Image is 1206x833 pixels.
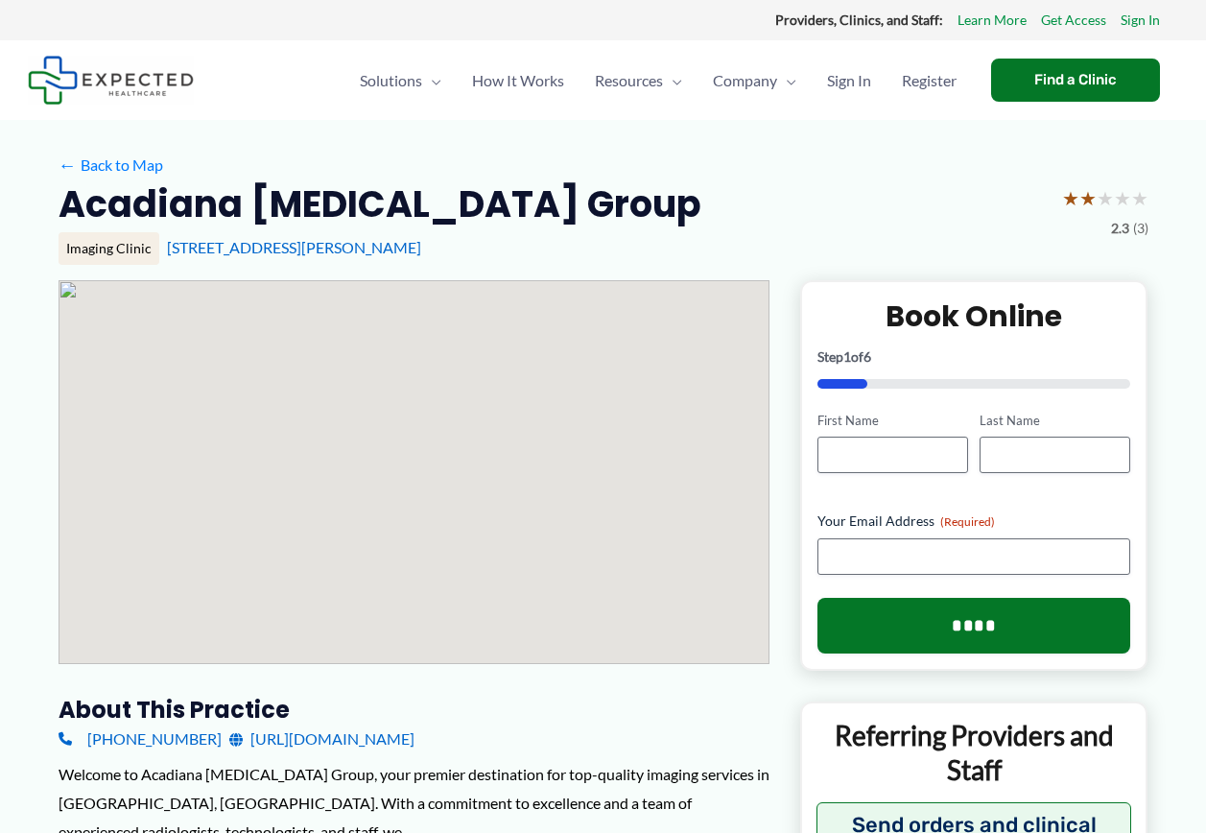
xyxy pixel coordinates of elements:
[777,47,796,114] span: Menu Toggle
[817,350,1131,364] p: Step of
[579,47,698,114] a: ResourcesMenu Toggle
[817,512,1131,531] label: Your Email Address
[863,348,871,365] span: 6
[1111,216,1129,241] span: 2.3
[59,232,159,265] div: Imaging Clinic
[958,8,1027,33] a: Learn More
[28,56,194,105] img: Expected Healthcare Logo - side, dark font, small
[902,47,957,114] span: Register
[991,59,1160,102] a: Find a Clinic
[1121,8,1160,33] a: Sign In
[980,412,1130,430] label: Last Name
[843,348,851,365] span: 1
[229,725,414,753] a: [URL][DOMAIN_NAME]
[1097,180,1114,216] span: ★
[816,718,1132,788] p: Referring Providers and Staff
[827,47,871,114] span: Sign In
[422,47,441,114] span: Menu Toggle
[59,180,701,227] h2: Acadiana [MEDICAL_DATA] Group
[59,151,163,179] a: ←Back to Map
[59,725,222,753] a: [PHONE_NUMBER]
[344,47,457,114] a: SolutionsMenu Toggle
[713,47,777,114] span: Company
[940,514,995,529] span: (Required)
[663,47,682,114] span: Menu Toggle
[1131,180,1148,216] span: ★
[360,47,422,114] span: Solutions
[595,47,663,114] span: Resources
[812,47,887,114] a: Sign In
[457,47,579,114] a: How It Works
[59,155,77,174] span: ←
[472,47,564,114] span: How It Works
[817,297,1131,335] h2: Book Online
[887,47,972,114] a: Register
[59,695,769,725] h3: About this practice
[344,47,972,114] nav: Primary Site Navigation
[167,238,421,256] a: [STREET_ADDRESS][PERSON_NAME]
[698,47,812,114] a: CompanyMenu Toggle
[775,12,943,28] strong: Providers, Clinics, and Staff:
[1133,216,1148,241] span: (3)
[817,412,968,430] label: First Name
[1079,180,1097,216] span: ★
[1062,180,1079,216] span: ★
[1041,8,1106,33] a: Get Access
[1114,180,1131,216] span: ★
